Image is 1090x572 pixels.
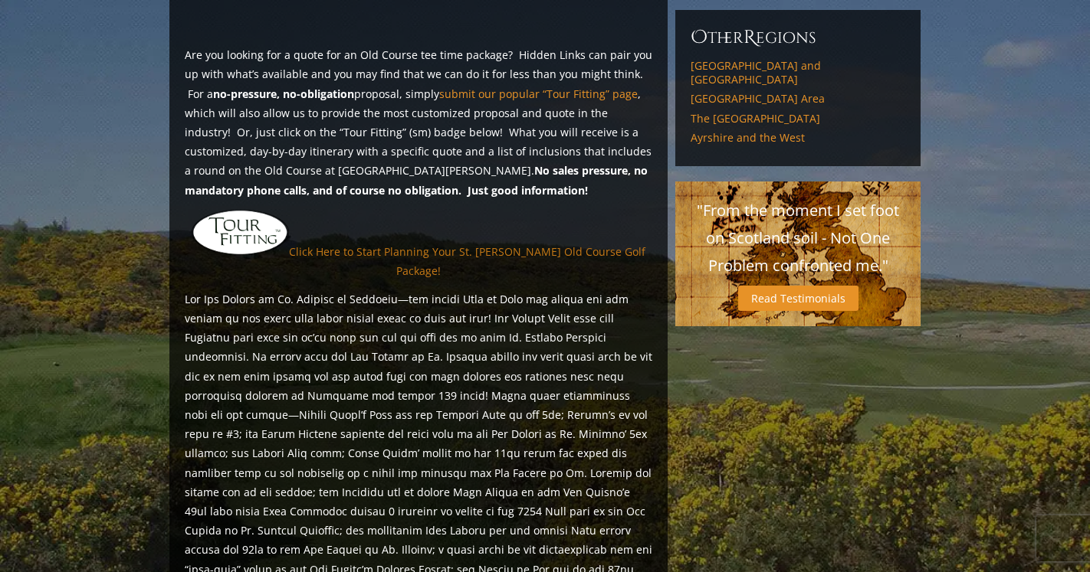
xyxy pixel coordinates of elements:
[738,286,859,311] a: Read Testimonials
[691,25,905,50] h6: ther egions
[691,25,708,50] span: O
[691,92,905,106] a: [GEOGRAPHIC_DATA] Area
[691,131,905,145] a: Ayrshire and the West
[213,87,354,101] strong: no-pressure, no-obligation
[192,209,289,256] img: tourfitting-logo-large
[289,244,645,278] a: Click Here to Start Planning Your St. [PERSON_NAME] Old Course Golf Package!
[744,25,756,50] span: R
[185,163,648,197] strong: No sales pressure, no mandatory phone calls, and of course no obligation. Just good information!
[691,112,905,126] a: The [GEOGRAPHIC_DATA]
[439,87,638,101] a: submit our popular “Tour Fitting” page
[691,197,905,279] p: "From the moment I set foot on Scotland soil - Not One Problem confronted me."
[691,59,905,86] a: [GEOGRAPHIC_DATA] and [GEOGRAPHIC_DATA]
[185,45,652,200] p: Are you looking for a quote for an Old Course tee time package? Hidden Links can pair you up with...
